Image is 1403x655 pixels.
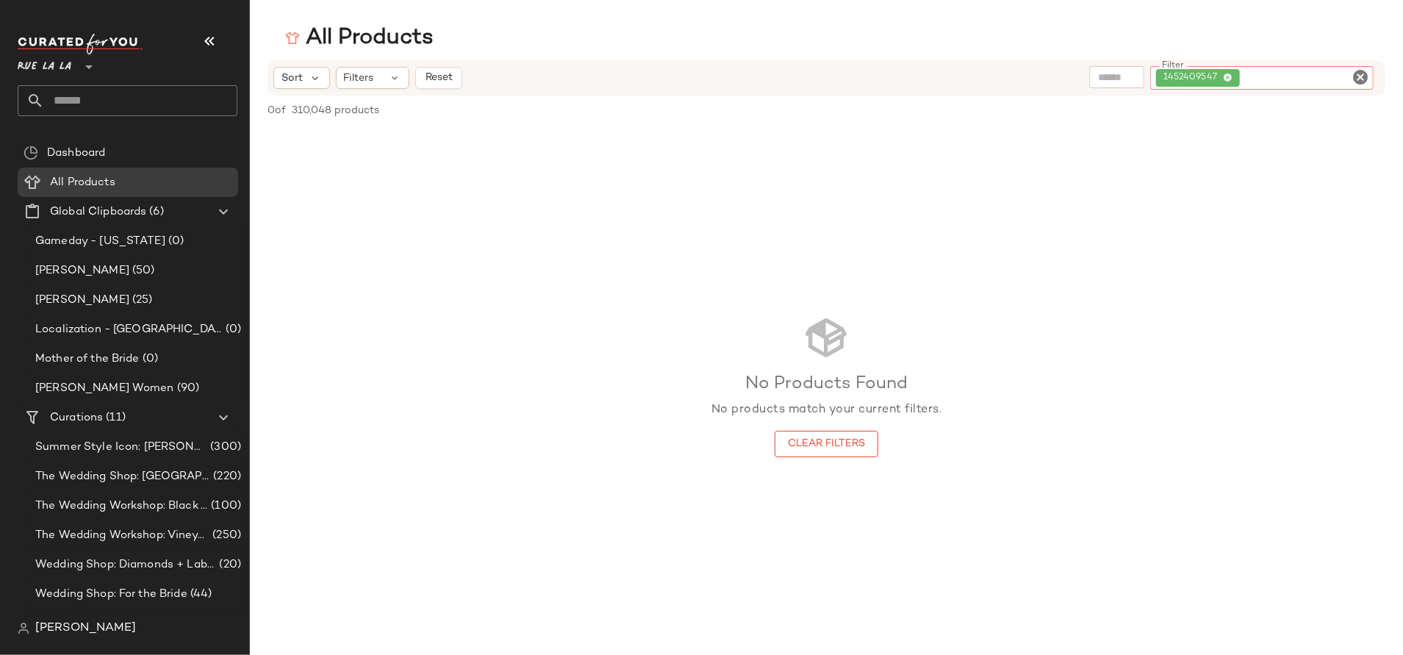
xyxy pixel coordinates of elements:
[285,24,434,53] div: All Products
[35,498,208,515] span: The Wedding Workshop: Black Tie Ballroom
[35,292,129,309] span: [PERSON_NAME]
[174,380,200,397] span: (90)
[35,380,174,397] span: [PERSON_NAME] Women
[50,204,146,221] span: Global Clipboards
[35,262,129,279] span: [PERSON_NAME]
[711,401,942,419] p: No products match your current filters.
[18,34,143,54] img: cfy_white_logo.C9jOOHJF.svg
[35,233,165,250] span: Gameday - [US_STATE]
[415,67,462,89] button: Reset
[35,556,216,573] span: Wedding Shop: Diamonds + Lab Diamonds
[50,174,115,191] span: All Products
[424,72,452,84] span: Reset
[209,527,241,544] span: (250)
[35,468,210,485] span: The Wedding Shop: [GEOGRAPHIC_DATA]
[103,409,126,426] span: (11)
[129,292,153,309] span: (25)
[35,321,223,338] span: Localization - [GEOGRAPHIC_DATA]
[208,498,241,515] span: (100)
[24,146,38,160] img: svg%3e
[47,145,105,162] span: Dashboard
[129,262,155,279] span: (50)
[268,103,286,118] span: 0 of
[344,71,374,86] span: Filters
[187,586,212,603] span: (44)
[210,468,241,485] span: (220)
[18,50,71,76] span: Rue La La
[165,233,184,250] span: (0)
[35,527,209,544] span: The Wedding Workshop: Vineyard
[1352,68,1369,86] i: Clear Filter
[775,431,878,457] button: Clear Filters
[281,71,303,86] span: Sort
[787,438,865,450] span: Clear Filters
[292,103,379,118] span: 310,048 products
[711,373,942,396] h3: No Products Found
[35,351,140,368] span: Mother of the Bride
[223,321,241,338] span: (0)
[216,556,241,573] span: (20)
[140,351,158,368] span: (0)
[35,586,187,603] span: Wedding Shop: For the Bride
[146,204,163,221] span: (6)
[50,409,103,426] span: Curations
[1163,71,1223,85] span: 1452409547
[35,439,207,456] span: Summer Style Icon: [PERSON_NAME]
[18,623,29,634] img: svg%3e
[207,439,241,456] span: (300)
[285,31,300,46] img: svg%3e
[35,620,136,637] span: [PERSON_NAME]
